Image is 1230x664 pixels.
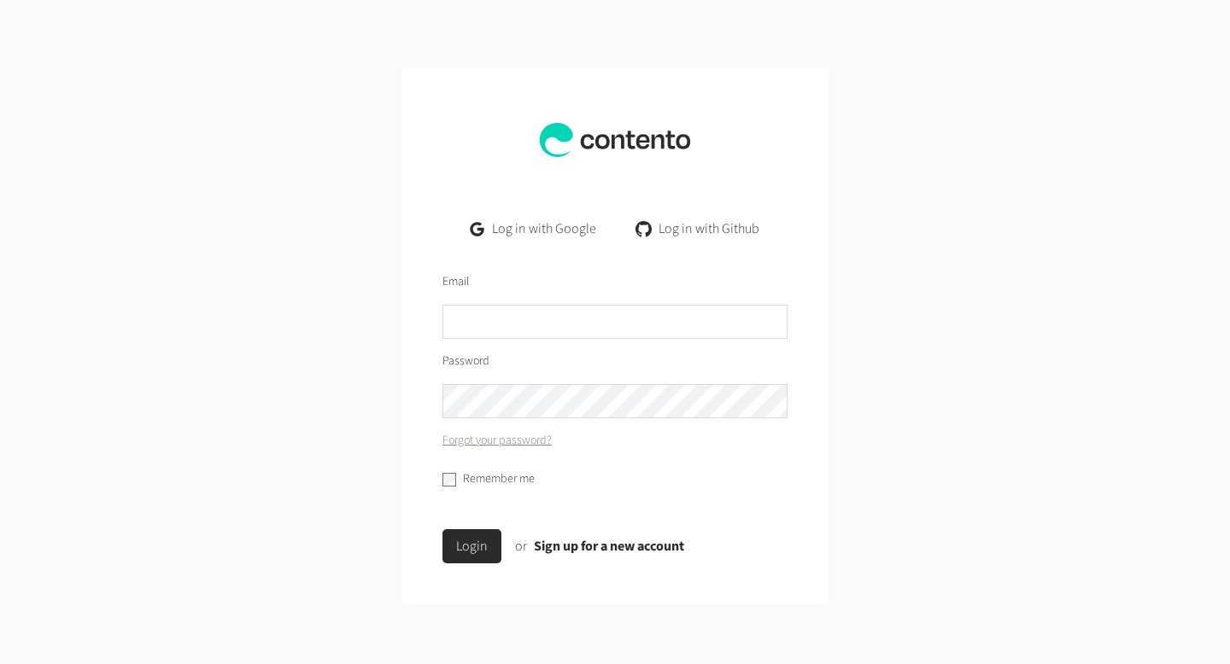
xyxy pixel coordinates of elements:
[624,212,773,246] a: Log in with Github
[457,212,610,246] a: Log in with Google
[442,432,552,450] a: Forgot your password?
[442,529,501,563] button: Login
[442,352,489,370] label: Password
[442,273,469,291] label: Email
[534,537,684,556] a: Sign up for a new account
[515,537,527,556] span: or
[463,470,535,488] label: Remember me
